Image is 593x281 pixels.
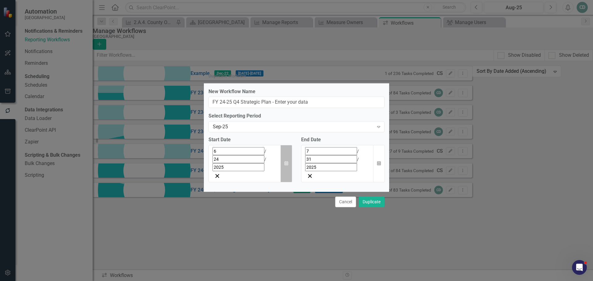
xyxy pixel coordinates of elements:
span: / [264,157,266,162]
div: Start Date [208,136,292,143]
div: Sep-25 [213,123,374,130]
label: New Workflow Name [208,88,385,95]
span: / [357,149,359,154]
span: / [264,149,266,154]
input: Name [208,97,385,108]
div: End Date [301,136,385,143]
label: Select Reporting Period [208,113,385,120]
button: Duplicate [359,196,385,207]
iframe: Intercom live chat [572,260,587,275]
div: Duplicate Workflow [208,74,246,78]
button: Cancel [335,196,356,207]
span: / [357,157,359,162]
